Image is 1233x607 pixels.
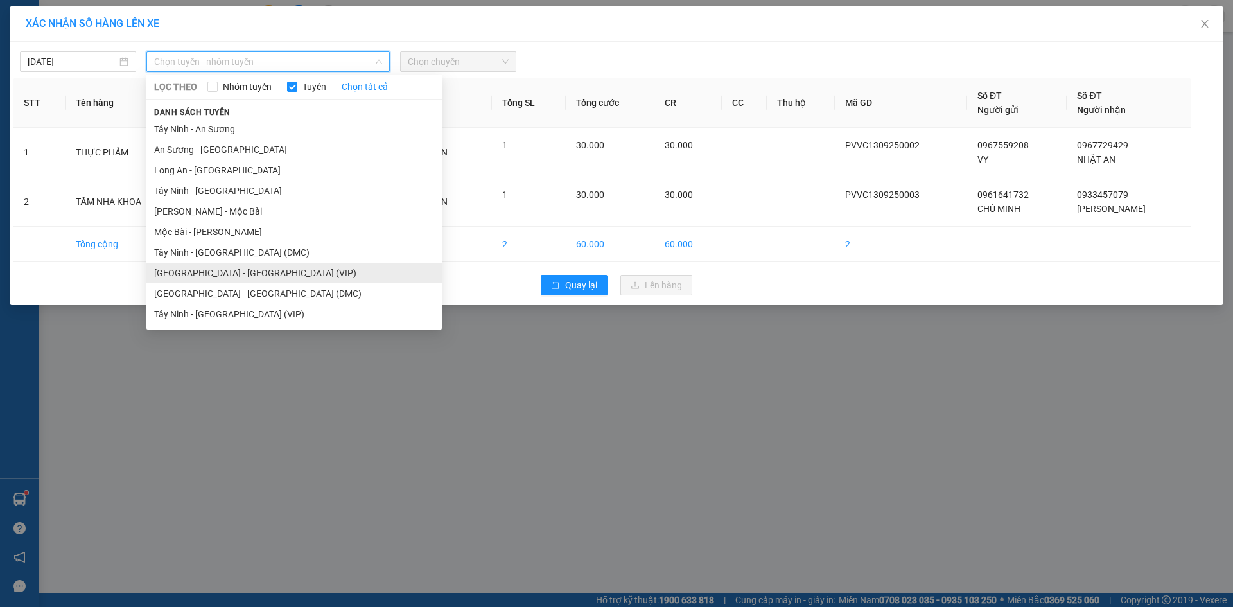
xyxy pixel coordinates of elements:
[26,17,159,30] span: XÁC NHẬN SỐ HÀNG LÊN XE
[1200,19,1210,29] span: close
[218,80,277,94] span: Nhóm tuyến
[576,140,604,150] span: 30.000
[154,52,382,71] span: Chọn tuyến - nhóm tuyến
[977,140,1029,150] span: 0967559208
[297,80,331,94] span: Tuyến
[977,204,1020,214] span: CHÚ MINH
[16,16,80,80] img: logo.jpg
[408,52,509,71] span: Chọn chuyến
[120,48,537,64] li: Hotline: 1900 8153
[1077,91,1101,101] span: Số ĐT
[146,222,442,242] li: Mộc Bài - [PERSON_NAME]
[146,201,442,222] li: [PERSON_NAME] - Mộc Bài
[146,242,442,263] li: Tây Ninh - [GEOGRAPHIC_DATA] (DMC)
[665,189,693,200] span: 30.000
[502,140,507,150] span: 1
[977,189,1029,200] span: 0961641732
[146,283,442,304] li: [GEOGRAPHIC_DATA] - [GEOGRAPHIC_DATA] (DMC)
[146,304,442,324] li: Tây Ninh - [GEOGRAPHIC_DATA] (VIP)
[66,128,186,177] td: THỰC PHẨM
[835,78,967,128] th: Mã GD
[1077,105,1126,115] span: Người nhận
[154,80,197,94] span: LỌC THEO
[146,119,442,139] li: Tây Ninh - An Sương
[565,278,597,292] span: Quay lại
[767,78,835,128] th: Thu hộ
[13,177,66,227] td: 2
[492,227,566,262] td: 2
[845,140,920,150] span: PVVC1309250002
[977,154,988,164] span: VY
[66,78,186,128] th: Tên hàng
[1077,140,1128,150] span: 0967729429
[502,189,507,200] span: 1
[66,227,186,262] td: Tổng cộng
[342,80,388,94] a: Chọn tất cả
[146,263,442,283] li: [GEOGRAPHIC_DATA] - [GEOGRAPHIC_DATA] (VIP)
[16,93,147,114] b: GỬI : PV Vincom
[722,78,766,128] th: CC
[654,227,722,262] td: 60.000
[146,160,442,180] li: Long An - [GEOGRAPHIC_DATA]
[146,107,238,118] span: Danh sách tuyến
[1077,189,1128,200] span: 0933457079
[620,275,692,295] button: uploadLên hàng
[551,281,560,291] span: rollback
[566,78,654,128] th: Tổng cước
[977,91,1002,101] span: Số ĐT
[13,128,66,177] td: 1
[1077,154,1115,164] span: NHẬT AN
[665,140,693,150] span: 30.000
[492,78,566,128] th: Tổng SL
[576,189,604,200] span: 30.000
[66,177,186,227] td: TĂM NHA KHOA
[146,180,442,201] li: Tây Ninh - [GEOGRAPHIC_DATA]
[120,31,537,48] li: [STREET_ADDRESS][PERSON_NAME]. [GEOGRAPHIC_DATA], Tỉnh [GEOGRAPHIC_DATA]
[375,58,383,66] span: down
[13,78,66,128] th: STT
[835,227,967,262] td: 2
[566,227,654,262] td: 60.000
[977,105,1019,115] span: Người gửi
[146,139,442,160] li: An Sương - [GEOGRAPHIC_DATA]
[845,189,920,200] span: PVVC1309250003
[654,78,722,128] th: CR
[1187,6,1223,42] button: Close
[541,275,608,295] button: rollbackQuay lại
[1077,204,1146,214] span: [PERSON_NAME]
[28,55,117,69] input: 13/09/2025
